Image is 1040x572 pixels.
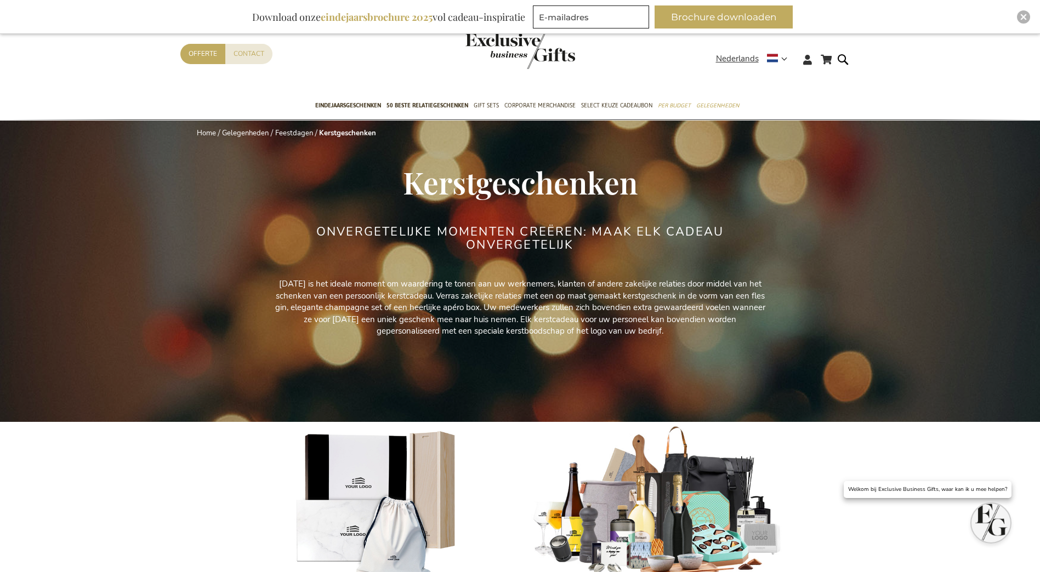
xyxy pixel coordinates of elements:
[504,100,576,111] span: Corporate Merchandise
[315,100,381,111] span: Eindejaarsgeschenken
[655,5,793,28] button: Brochure downloaden
[658,100,691,111] span: Per Budget
[533,5,649,28] input: E-mailadres
[197,128,216,138] a: Home
[225,44,272,64] a: Contact
[180,44,225,64] a: Offerte
[321,10,433,24] b: eindejaarsbrochure 2025
[387,100,468,111] span: 50 beste relatiegeschenken
[222,128,269,138] a: Gelegenheden
[474,100,499,111] span: Gift Sets
[315,225,726,251] h2: ONVERGETELIJKE MOMENTEN CREËREN: MAAK ELK CADEAU ONVERGETELIJK
[696,100,739,111] span: Gelegenheden
[1017,10,1030,24] div: Close
[581,100,652,111] span: Select Keuze Cadeaubon
[465,33,520,69] a: store logo
[533,5,652,32] form: marketing offers and promotions
[247,5,530,28] div: Download onze vol cadeau-inspiratie
[716,53,794,65] div: Nederlands
[275,128,313,138] a: Feestdagen
[274,278,767,337] p: [DATE] is het ideale moment om waardering te tonen aan uw werknemers, klanten of andere zakelijke...
[319,128,376,138] strong: Kerstgeschenken
[716,53,759,65] span: Nederlands
[1020,14,1027,20] img: Close
[465,33,575,69] img: Exclusive Business gifts logo
[403,162,638,202] span: Kerstgeschenken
